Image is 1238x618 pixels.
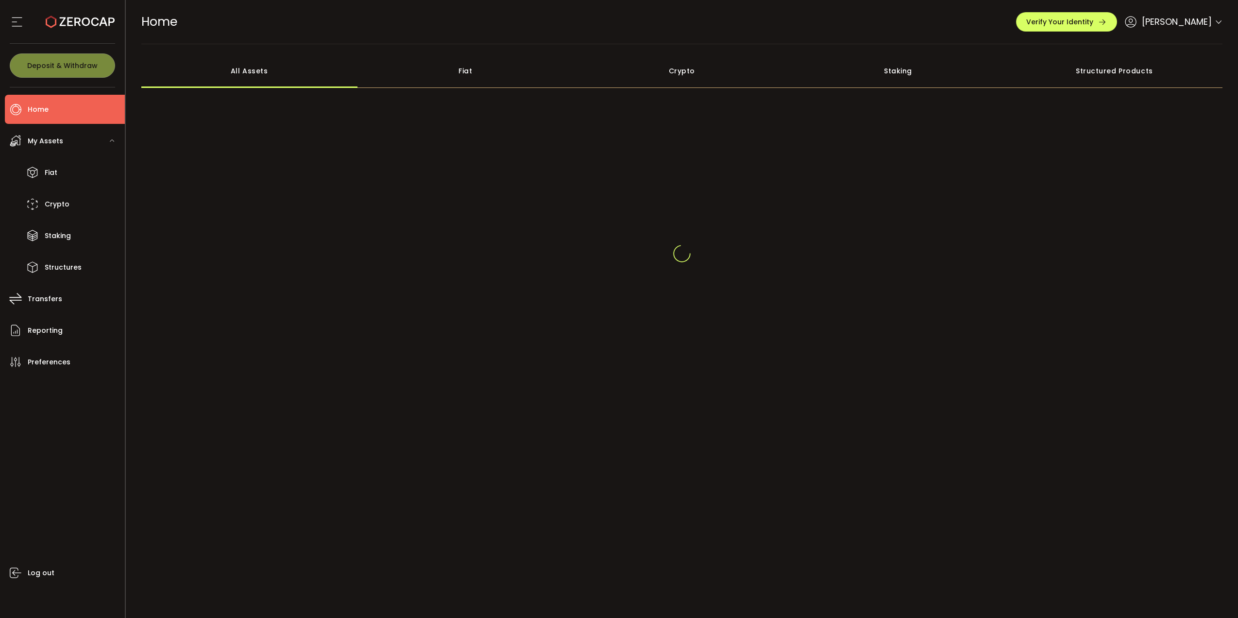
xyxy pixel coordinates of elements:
[1016,12,1117,32] button: Verify Your Identity
[28,103,49,117] span: Home
[141,54,357,88] div: All Assets
[28,134,63,148] span: My Assets
[45,166,57,180] span: Fiat
[574,54,790,88] div: Crypto
[28,324,63,338] span: Reporting
[45,260,82,275] span: Structures
[28,566,54,580] span: Log out
[45,229,71,243] span: Staking
[1142,15,1212,28] span: [PERSON_NAME]
[27,62,98,69] span: Deposit & Withdraw
[790,54,1006,88] div: Staking
[45,197,69,211] span: Crypto
[357,54,574,88] div: Fiat
[10,53,115,78] button: Deposit & Withdraw
[141,13,177,30] span: Home
[28,292,62,306] span: Transfers
[28,355,70,369] span: Preferences
[1006,54,1222,88] div: Structured Products
[1026,18,1093,25] span: Verify Your Identity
